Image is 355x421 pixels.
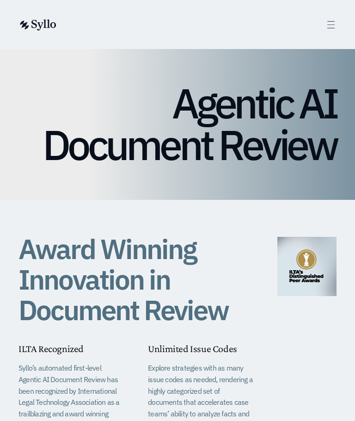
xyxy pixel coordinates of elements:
[18,82,337,166] h1: Agentic AI Document Review
[148,343,237,354] span: Unlimited Issue Codes
[18,234,254,325] h1: Award Winning Innovation in Document Review
[277,237,337,296] img: ILTA Distinguished Peer Awards
[18,19,56,31] img: syllo
[18,343,84,354] span: ILTA Recognized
